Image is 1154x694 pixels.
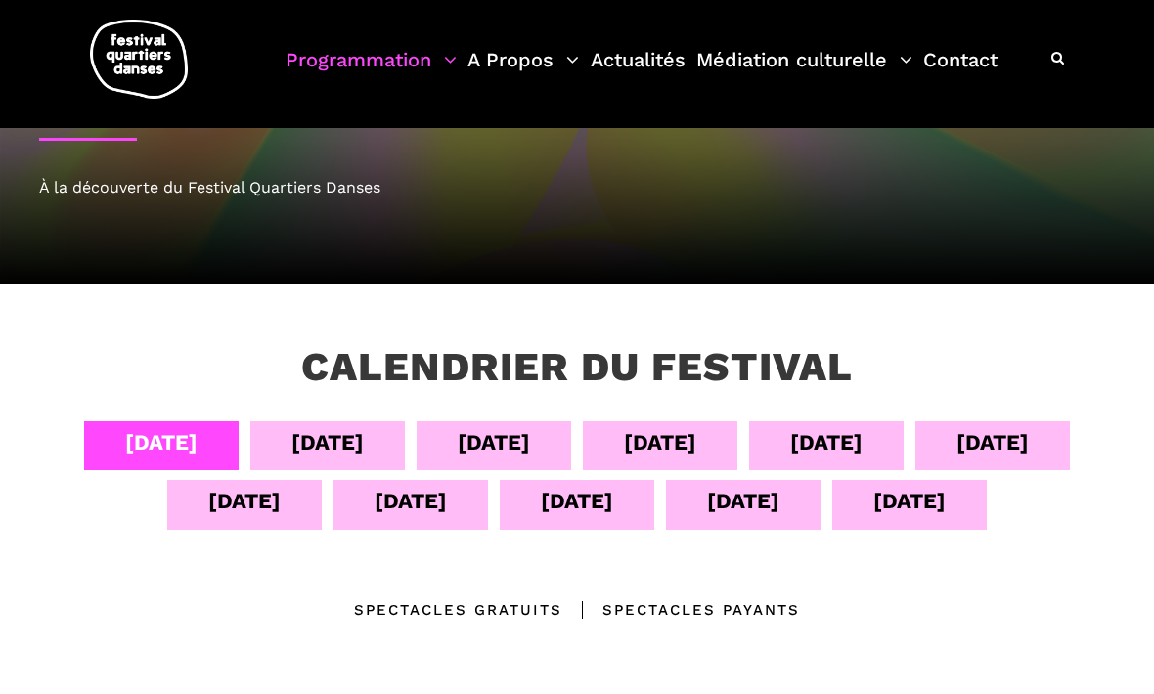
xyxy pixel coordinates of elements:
img: logo-fqd-med [90,20,188,99]
div: [DATE] [624,425,696,459]
div: [DATE] [375,484,447,518]
div: [DATE] [873,484,946,518]
a: Contact [923,43,998,101]
a: Actualités [591,43,686,101]
div: [DATE] [956,425,1029,459]
div: Spectacles gratuits [354,598,562,622]
h3: Calendrier du festival [301,343,853,392]
div: [DATE] [707,484,779,518]
a: Programmation [286,43,457,101]
div: [DATE] [208,484,281,518]
div: À la découverte du Festival Quartiers Danses [39,175,1115,200]
div: [DATE] [541,484,613,518]
div: [DATE] [458,425,530,459]
div: [DATE] [125,425,198,459]
div: Spectacles Payants [562,598,800,622]
div: [DATE] [291,425,364,459]
a: Médiation culturelle [696,43,912,101]
a: A Propos [467,43,579,101]
div: [DATE] [790,425,863,459]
